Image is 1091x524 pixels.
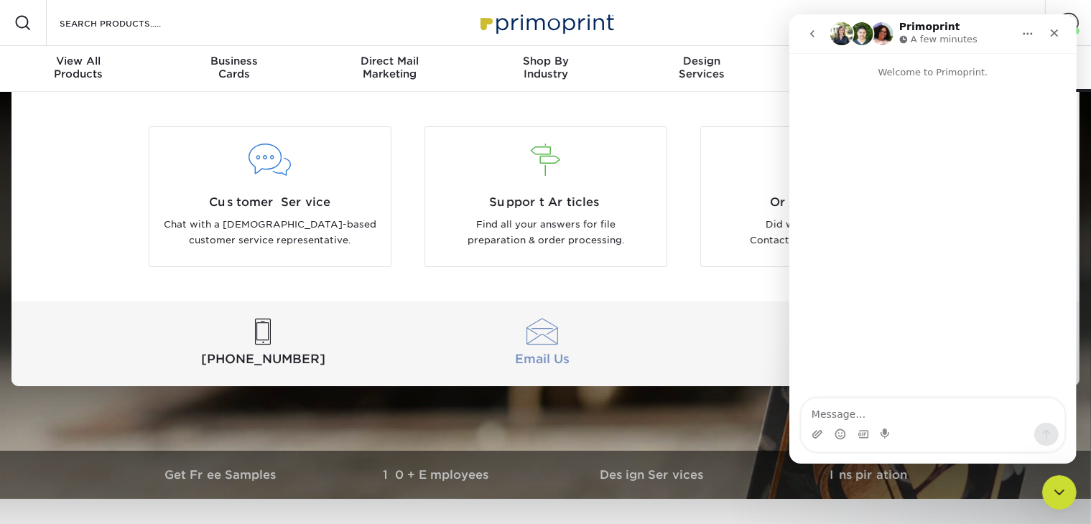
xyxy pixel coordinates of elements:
span: Email Us [406,350,679,368]
div: Marketing [312,55,468,80]
span: Shop By [468,55,623,67]
a: Shop ByIndustry [468,46,623,92]
span: Direct Mail [312,55,468,67]
a: Email Us [406,319,679,369]
span: Resources [779,55,935,67]
span: Customer Service [160,194,380,211]
p: Did we miss the mark? Contact our QA Department! [712,217,932,249]
iframe: Intercom live chat [1042,475,1077,510]
a: BusinessCards [156,46,312,92]
iframe: Intercom live chat [789,14,1077,464]
p: Chat with a [DEMOGRAPHIC_DATA]-based customer service representative. [160,217,380,249]
a: DesignServices [623,46,779,92]
input: SEARCH PRODUCTS..... [58,14,198,32]
span: Business [156,55,312,67]
span: Design [623,55,779,67]
a: Support Articles Find all your answers for file preparation & order processing. [419,126,673,267]
p: Find all your answers for file preparation & order processing. [436,217,656,249]
span: Order Issues [712,194,932,211]
a: Order Issues Did we miss the mark? Contact our QA Department! [695,126,949,267]
a: Resources& Templates [779,46,935,92]
div: & Templates [779,55,935,80]
div: Cards [156,55,312,80]
img: Primoprint [474,7,618,38]
div: Services [623,55,779,80]
a: Direct MailMarketing [312,46,468,92]
span: [PHONE_NUMBER] [126,350,400,368]
span: Support Articles [436,194,656,211]
div: Industry [468,55,623,80]
a: Customer Service Chat with a [DEMOGRAPHIC_DATA]-based customer service representative. [143,126,397,267]
a: [PHONE_NUMBER] [126,319,400,369]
